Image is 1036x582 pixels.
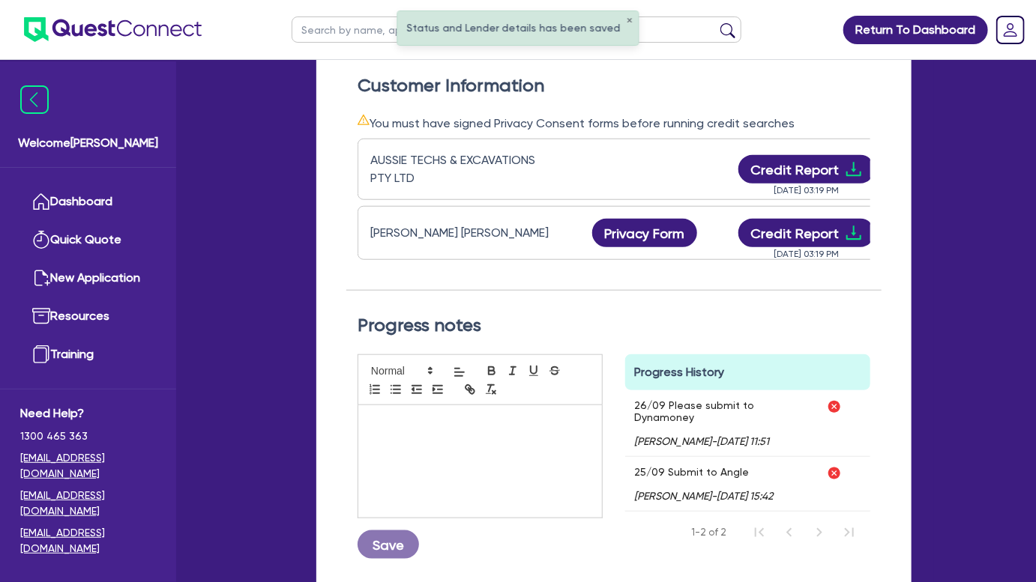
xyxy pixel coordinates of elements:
a: Dropdown toggle [991,10,1030,49]
img: resources [32,307,50,325]
a: Quick Quote [20,221,156,259]
button: Next Page [804,518,834,548]
button: First Page [744,518,774,548]
img: icon-menu-close [20,85,49,114]
span: Welcome [PERSON_NAME] [18,134,158,152]
span: Need Help? [20,404,156,422]
a: [EMAIL_ADDRESS][DOMAIN_NAME] [20,450,156,482]
button: Save [358,530,419,559]
a: [EMAIL_ADDRESS][DOMAIN_NAME] [20,525,156,557]
img: Delete initernal note [827,466,842,481]
img: quick-quote [32,231,50,249]
button: Credit Reportdownload [738,219,876,247]
span: 1300 465 363 [20,428,156,444]
input: Search by name, application ID or mobile number... [292,16,741,43]
button: ✕ [627,17,633,25]
a: [EMAIL_ADDRESS][DOMAIN_NAME] [20,488,156,519]
i: - [634,435,809,447]
img: new-application [32,269,50,287]
span: [DATE] 15:42 [717,490,773,502]
i: - [634,490,773,502]
button: Last Page [834,518,864,548]
div: Progress History [625,354,870,390]
button: Privacy Form [592,219,697,247]
a: Resources [20,297,156,336]
span: 1-2 of 2 [691,525,726,540]
h2: Customer Information [358,75,870,97]
span: [PERSON_NAME] [634,490,711,502]
a: Return To Dashboard [843,16,988,44]
a: Training [20,336,156,374]
span: download [845,160,863,178]
div: You must have signed Privacy Consent forms before running credit searches [358,114,870,133]
button: Credit Reportdownload [738,155,876,184]
h2: Progress notes [358,315,870,336]
span: [PERSON_NAME] [634,435,711,447]
span: download [845,224,863,242]
div: Status and Lender details has been saved [398,11,639,45]
img: quest-connect-logo-blue [24,17,202,42]
a: New Application [20,259,156,297]
p: 25/09 Submit to Angle [634,466,773,478]
button: Previous Page [774,518,804,548]
span: warning [358,114,370,126]
div: [PERSON_NAME] [PERSON_NAME] [370,224,558,242]
a: Dashboard [20,183,156,221]
img: Delete initernal note [827,399,842,414]
img: training [32,345,50,363]
div: AUSSIE TECHS & EXCAVATIONS PTY LTD [370,151,558,187]
span: [DATE] 11:51 [717,435,769,447]
p: 26/09 Please submit to Dynamoney [634,399,809,423]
